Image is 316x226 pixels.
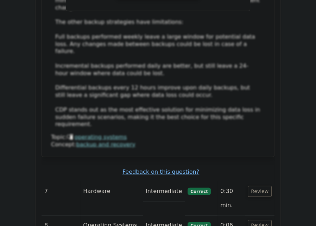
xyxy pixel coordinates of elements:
td: Hardware [80,181,143,215]
button: Review [248,186,272,197]
div: Topic: [51,134,265,141]
td: Intermediate [143,181,185,201]
td: 7 [42,181,80,215]
a: Feedback on this question? [122,168,199,175]
span: Correct [188,188,210,195]
a: operating systems [75,134,127,140]
a: backup and recovery [76,141,135,148]
div: Concept: [51,141,265,148]
td: 0:30 min. [217,181,245,215]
